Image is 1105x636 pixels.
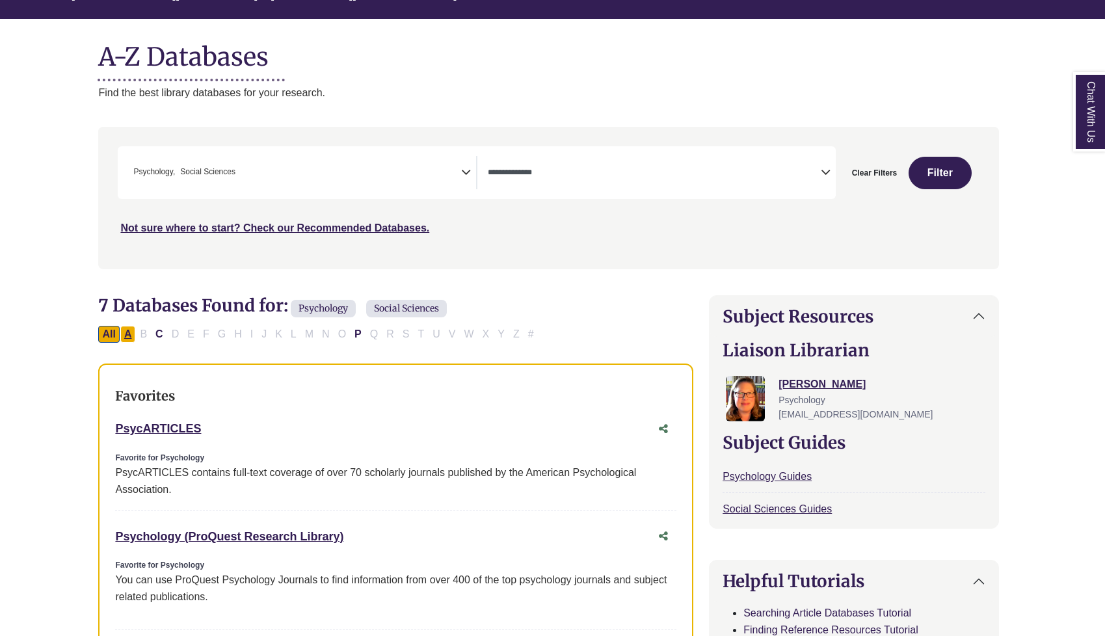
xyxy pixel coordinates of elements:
a: Psychology Guides [723,471,812,482]
span: Psychology [133,166,175,178]
li: Social Sciences [175,166,235,178]
span: [EMAIL_ADDRESS][DOMAIN_NAME] [779,409,933,419]
button: Clear Filters [844,157,905,189]
h2: Liaison Librarian [723,340,985,360]
a: PsycARTICLES [115,422,201,435]
a: [PERSON_NAME] [779,378,866,390]
button: Filter Results P [351,326,366,343]
button: Share this database [650,417,676,442]
span: Social Sciences [366,300,447,317]
span: 7 Databases Found for: [98,295,288,316]
button: Helpful Tutorials [710,561,998,602]
textarea: Search [488,168,821,179]
li: Psychology [128,166,175,178]
p: Find the best library databases for your research. [98,85,998,101]
button: Filter Results C [152,326,167,343]
span: Social Sciences [180,166,235,178]
button: All [98,326,119,343]
h1: A-Z Databases [98,32,998,72]
a: Finding Reference Resources Tutorial [743,624,918,635]
a: Searching Article Databases Tutorial [743,607,911,618]
h3: Favorites [115,388,676,404]
button: Submit for Search Results [909,157,972,189]
a: Psychology (ProQuest Research Library) [115,530,343,543]
nav: Search filters [98,127,998,269]
span: Psychology [779,395,825,405]
button: Share this database [650,524,676,549]
a: Social Sciences Guides [723,503,832,514]
p: You can use ProQuest Psychology Journals to find information from over 400 of the top psychology ... [115,572,676,605]
img: Jessica Moore [726,376,765,421]
button: Filter Results A [120,326,136,343]
div: Favorite for Psychology [115,559,676,572]
h2: Subject Guides [723,432,985,453]
span: Psychology [291,300,356,317]
div: Alpha-list to filter by first letter of database name [98,328,539,339]
div: PsycARTICLES contains full-text coverage of over 70 scholarly journals published by the American ... [115,464,676,497]
a: Not sure where to start? Check our Recommended Databases. [120,222,429,233]
div: Favorite for Psychology [115,452,676,464]
button: Subject Resources [710,296,998,337]
textarea: Search [238,168,244,179]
